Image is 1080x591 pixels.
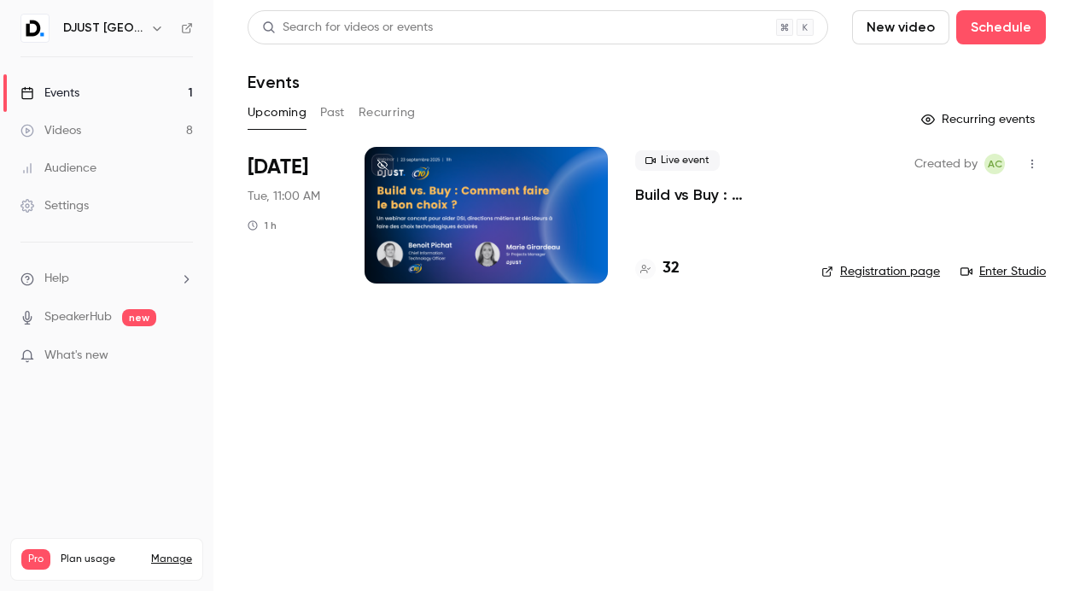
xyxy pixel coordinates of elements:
[122,309,156,326] span: new
[635,257,680,280] a: 32
[960,263,1046,280] a: Enter Studio
[172,348,193,364] iframe: Noticeable Trigger
[359,99,416,126] button: Recurring
[248,147,337,284] div: Sep 23 Tue, 11:00 AM (Europe/Paris)
[248,219,277,232] div: 1 h
[248,188,320,205] span: Tue, 11:00 AM
[44,308,112,326] a: SpeakerHub
[21,549,50,570] span: Pro
[151,553,192,566] a: Manage
[248,72,300,92] h1: Events
[956,10,1046,44] button: Schedule
[21,15,49,42] img: DJUST France
[20,160,96,177] div: Audience
[663,257,680,280] h4: 32
[635,150,720,171] span: Live event
[44,270,69,288] span: Help
[44,347,108,365] span: What's new
[984,154,1005,174] span: Aubéry Chauvin
[914,106,1046,133] button: Recurring events
[61,553,141,566] span: Plan usage
[248,154,308,181] span: [DATE]
[988,154,1002,174] span: AC
[63,20,143,37] h6: DJUST [GEOGRAPHIC_DATA]
[914,154,978,174] span: Created by
[821,263,940,280] a: Registration page
[20,122,81,139] div: Videos
[262,19,433,37] div: Search for videos or events
[20,197,89,214] div: Settings
[852,10,949,44] button: New video
[635,184,794,205] a: Build vs Buy : comment faire le bon choix ?
[20,85,79,102] div: Events
[20,270,193,288] li: help-dropdown-opener
[248,99,306,126] button: Upcoming
[320,99,345,126] button: Past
